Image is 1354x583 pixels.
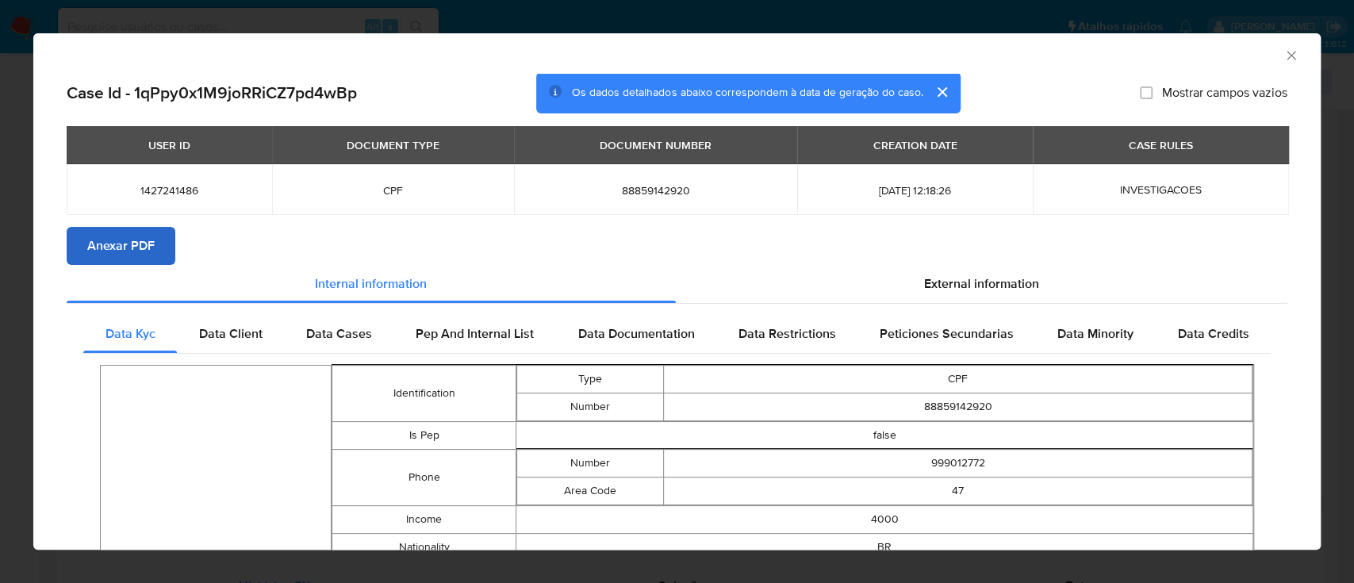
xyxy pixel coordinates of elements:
[1162,85,1287,101] span: Mostrar campos vazios
[816,183,1014,198] span: [DATE] 12:18:26
[577,324,694,343] span: Data Documentation
[105,324,155,343] span: Data Kyc
[416,324,534,343] span: Pep And Internal List
[67,227,175,265] button: Anexar PDF
[517,478,664,505] td: Area Code
[1119,132,1202,159] div: CASE RULES
[315,274,427,293] span: Internal information
[517,450,664,478] td: Number
[664,393,1252,421] td: 88859142920
[87,228,155,263] span: Anexar PDF
[924,274,1039,293] span: External information
[517,366,664,393] td: Type
[516,506,1253,534] td: 4000
[83,315,1271,353] div: Detailed internal info
[1057,324,1133,343] span: Data Minority
[199,324,263,343] span: Data Client
[67,82,357,103] h2: Case Id - 1qPpy0x1M9joRRiCZ7pd4wBp
[922,73,961,111] button: cerrar
[516,534,1253,562] td: BR
[590,132,721,159] div: DOCUMENT NUMBER
[1120,182,1202,198] span: INVESTIGACOES
[33,33,1321,550] div: closure-recommendation-modal
[1177,324,1249,343] span: Data Credits
[337,132,449,159] div: DOCUMENT TYPE
[1140,86,1153,99] input: Mostrar campos vazios
[664,450,1252,478] td: 999012772
[306,324,372,343] span: Data Cases
[517,393,664,421] td: Number
[332,534,516,562] td: Nationality
[332,506,516,534] td: Income
[572,85,922,101] span: Os dados detalhados abaixo correspondem à data de geração do caso.
[880,324,1014,343] span: Peticiones Secundarias
[332,450,516,506] td: Phone
[863,132,966,159] div: CREATION DATE
[332,366,516,422] td: Identification
[533,183,778,198] span: 88859142920
[67,265,1287,303] div: Detailed info
[664,478,1252,505] td: 47
[664,366,1252,393] td: CPF
[738,324,836,343] span: Data Restrictions
[332,422,516,450] td: Is Pep
[516,422,1253,450] td: false
[86,183,253,198] span: 1427241486
[291,183,496,198] span: CPF
[139,132,200,159] div: USER ID
[1283,48,1298,62] button: Fechar a janela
